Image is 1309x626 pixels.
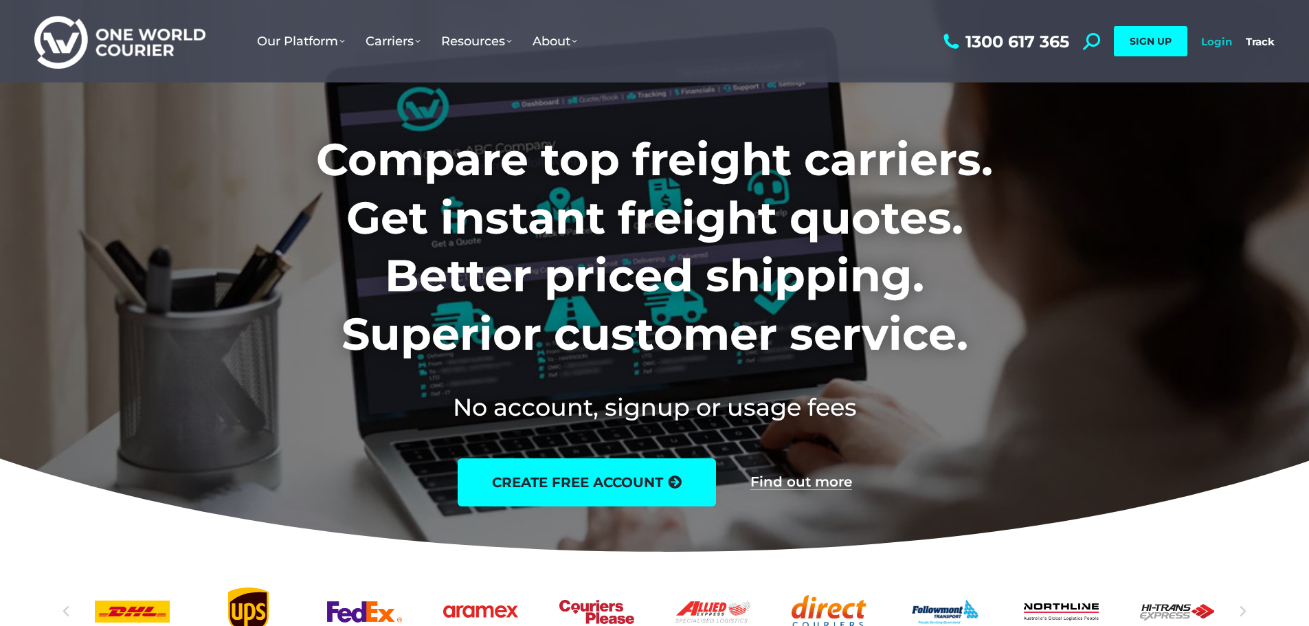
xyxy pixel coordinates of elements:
[533,34,577,49] span: About
[34,14,205,69] img: One World Courier
[225,131,1084,363] h1: Compare top freight carriers. Get instant freight quotes. Better priced shipping. Superior custom...
[247,20,355,63] a: Our Platform
[431,20,522,63] a: Resources
[458,458,716,506] a: create free account
[257,34,345,49] span: Our Platform
[225,390,1084,424] h2: No account, signup or usage fees
[366,34,421,49] span: Carriers
[1114,26,1187,56] a: SIGN UP
[1201,35,1232,48] a: Login
[1130,35,1172,47] span: SIGN UP
[522,20,588,63] a: About
[355,20,431,63] a: Carriers
[750,475,852,490] a: Find out more
[1246,35,1275,48] a: Track
[940,33,1069,50] a: 1300 617 365
[441,34,512,49] span: Resources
